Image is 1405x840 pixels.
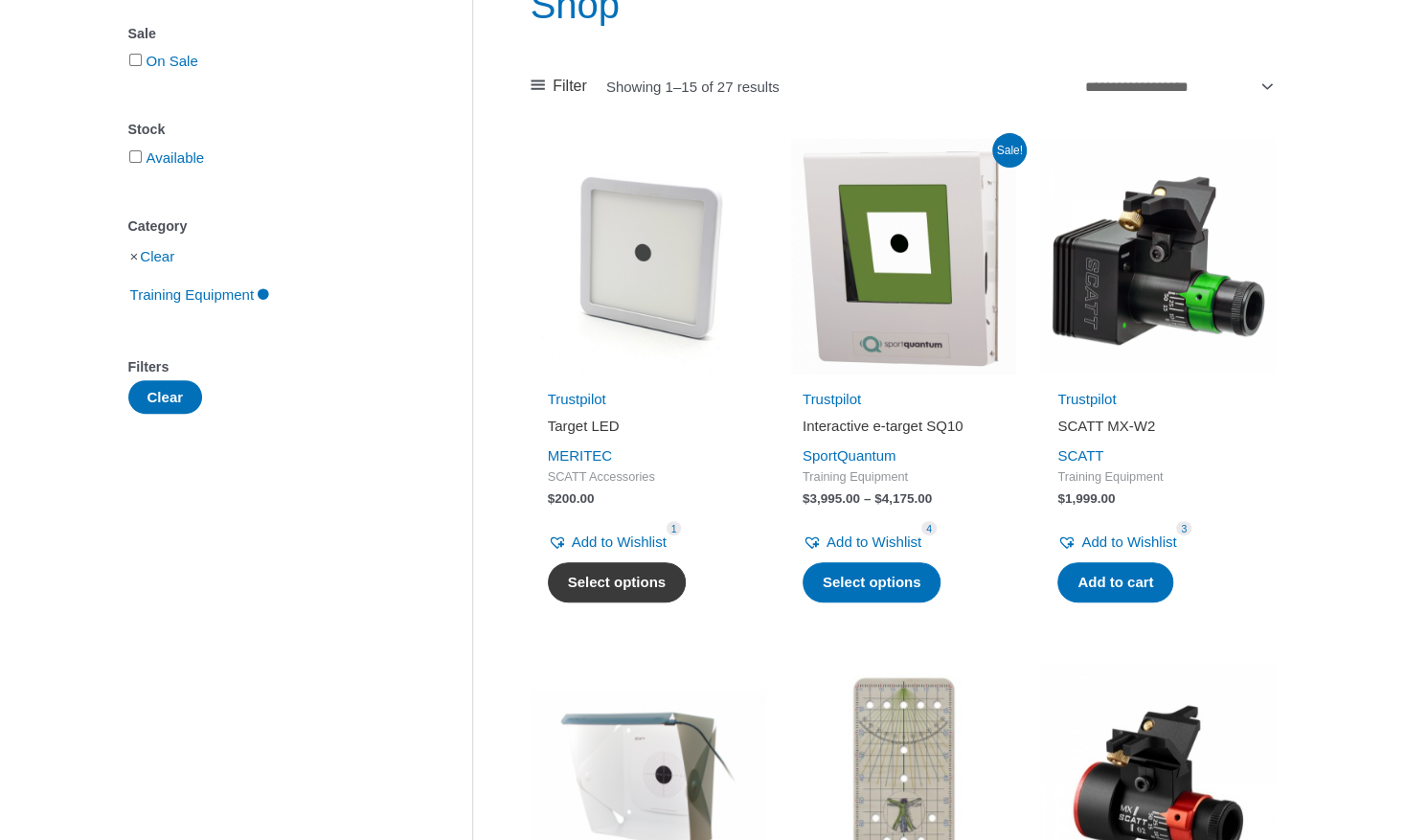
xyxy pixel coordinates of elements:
a: Select options for “Interactive e-target SQ10” [803,562,941,602]
a: Clear [140,248,174,264]
a: Filter [531,72,587,101]
input: Available [129,150,142,163]
span: – [864,491,872,506]
bdi: 1,999.00 [1057,491,1115,506]
span: Filter [553,72,587,101]
span: Add to Wishlist [827,534,921,550]
span: 3 [1176,521,1191,535]
div: Stock [128,116,415,144]
bdi: 4,175.00 [874,491,932,506]
a: Trustpilot [803,391,861,407]
span: SCATT Accessories [548,469,749,486]
a: Trustpilot [548,391,606,407]
img: SCATT MX-W2 (wireless) [1040,139,1276,375]
h2: SCATT MX-W2 [1057,417,1258,436]
div: Category [128,213,415,240]
span: $ [548,491,555,506]
span: 1 [667,521,682,535]
h2: Interactive e-target SQ10 [803,417,1004,436]
a: Target LED [548,417,749,443]
bdi: 200.00 [548,491,595,506]
input: On Sale [129,54,142,66]
span: Add to Wishlist [1081,534,1176,550]
a: Select options for “Target LED” [548,562,687,602]
a: Add to Wishlist [1057,529,1176,556]
a: Add to Wishlist [548,529,667,556]
span: $ [803,491,810,506]
img: Target LED [531,139,766,375]
span: Training Equipment [803,469,1004,486]
a: On Sale [147,53,198,69]
a: SCATT [1057,447,1103,464]
h2: Target LED [548,417,749,436]
span: $ [874,491,882,506]
a: Add to Wishlist [803,529,921,556]
span: Training Equipment [1057,469,1258,486]
span: Sale! [992,133,1027,168]
select: Shop order [1077,70,1277,102]
a: MERITEC [548,447,613,464]
bdi: 3,995.00 [803,491,860,506]
p: Showing 1–15 of 27 results [606,79,780,94]
div: Sale [128,20,415,48]
span: Add to Wishlist [572,534,667,550]
a: Trustpilot [1057,391,1116,407]
img: SQ10 Interactive e-target [785,139,1021,375]
a: Training Equipment [128,285,272,302]
a: Available [147,149,205,166]
a: Interactive e-target SQ10 [803,417,1004,443]
a: SCATT MX-W2 [1057,417,1258,443]
button: Clear [128,380,203,414]
a: SportQuantum [803,447,896,464]
div: Filters [128,353,415,381]
span: Training Equipment [128,279,257,311]
span: 4 [921,521,937,535]
span: $ [1057,491,1065,506]
a: Add to cart: “SCATT MX-W2” [1057,562,1173,602]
